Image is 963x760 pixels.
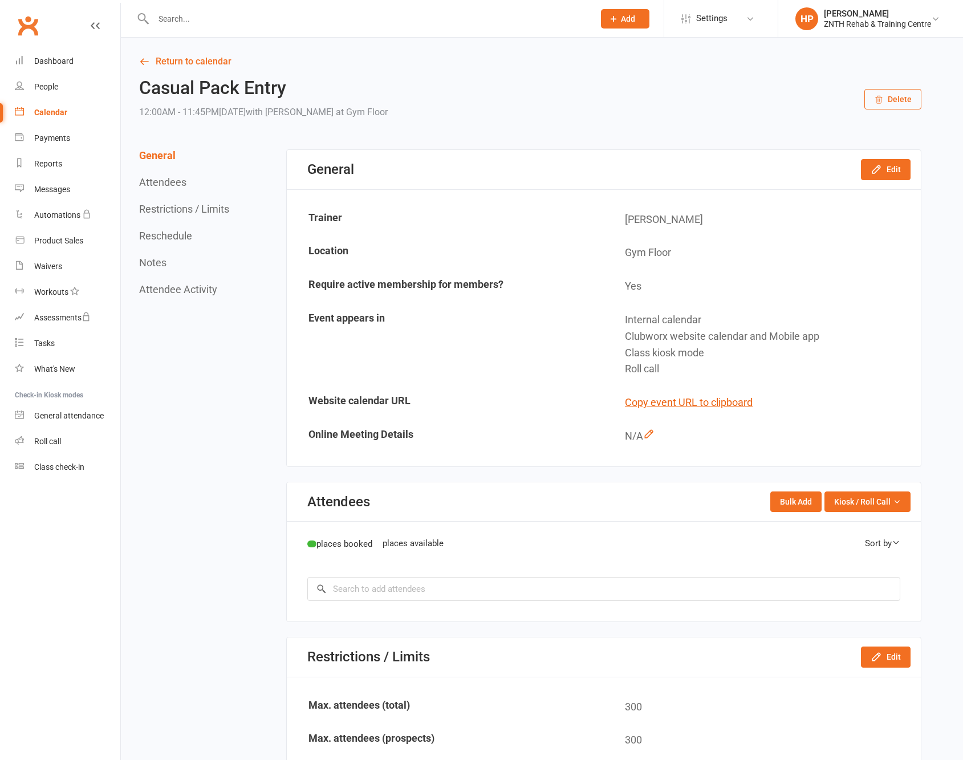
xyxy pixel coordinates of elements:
span: places booked [316,539,372,549]
a: Roll call [15,429,120,454]
td: Location [288,237,603,269]
a: Assessments [15,305,120,331]
button: Copy event URL to clipboard [625,395,753,411]
a: Reports [15,151,120,177]
div: Dashboard [34,56,74,66]
a: Automations [15,202,120,228]
a: Messages [15,177,120,202]
div: Roll call [625,361,912,377]
a: Clubworx [14,11,42,40]
a: Product Sales [15,228,120,254]
a: Waivers [15,254,120,279]
td: Online Meeting Details [288,420,603,453]
div: Payments [34,133,70,143]
input: Search to add attendees [307,577,900,601]
a: Workouts [15,279,120,305]
span: Kiosk / Roll Call [834,495,891,508]
div: Assessments [34,313,91,322]
td: Max. attendees (total) [288,691,603,724]
div: Messages [34,185,70,194]
div: Automations [34,210,80,220]
div: Workouts [34,287,68,296]
div: Tasks [34,339,55,348]
button: Restrictions / Limits [139,203,229,215]
a: What's New [15,356,120,382]
div: Reports [34,159,62,168]
div: Product Sales [34,236,83,245]
button: Edit [861,647,911,667]
button: Attendee Activity [139,283,217,295]
button: Notes [139,257,166,269]
td: 300 [604,691,920,724]
button: Delete [864,89,921,109]
a: Dashboard [15,48,120,74]
span: Settings [696,6,728,31]
a: Tasks [15,331,120,356]
div: Class kiosk mode [625,345,912,361]
button: Edit [861,159,911,180]
td: [PERSON_NAME] [604,204,920,236]
button: Kiosk / Roll Call [824,491,911,512]
td: Trainer [288,204,603,236]
div: Roll call [34,437,61,446]
a: People [15,74,120,100]
span: at Gym Floor [336,107,388,117]
a: Class kiosk mode [15,454,120,480]
span: Add [621,14,635,23]
div: Calendar [34,108,67,117]
div: Attendees [307,494,370,510]
span: with [PERSON_NAME] [246,107,334,117]
div: Restrictions / Limits [307,649,430,665]
td: Max. attendees (prospects) [288,724,603,757]
button: Bulk Add [770,491,822,512]
div: N/A [625,428,912,445]
td: Gym Floor [604,237,920,269]
div: Clubworx website calendar and Mobile app [625,328,912,345]
div: Internal calendar [625,312,912,328]
button: Add [601,9,649,29]
div: What's New [34,364,75,373]
td: Require active membership for members? [288,270,603,303]
div: HP [795,7,818,30]
td: Event appears in [288,304,603,385]
div: General attendance [34,411,104,420]
a: Calendar [15,100,120,125]
div: Waivers [34,262,62,271]
button: Reschedule [139,230,192,242]
td: Yes [604,270,920,303]
a: General attendance kiosk mode [15,403,120,429]
h2: Casual Pack Entry [139,78,388,98]
a: Payments [15,125,120,151]
div: General [307,161,354,177]
td: 300 [604,724,920,757]
div: 12:00AM - 11:45PM[DATE] [139,104,388,120]
button: Attendees [139,176,186,188]
button: General [139,149,176,161]
div: Class check-in [34,462,84,472]
div: ZNTH Rehab & Training Centre [824,19,931,29]
div: People [34,82,58,91]
a: Return to calendar [139,54,921,70]
input: Search... [150,11,586,27]
td: Website calendar URL [288,387,603,419]
div: [PERSON_NAME] [824,9,931,19]
span: places available [383,538,444,548]
div: Sort by [865,537,900,550]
